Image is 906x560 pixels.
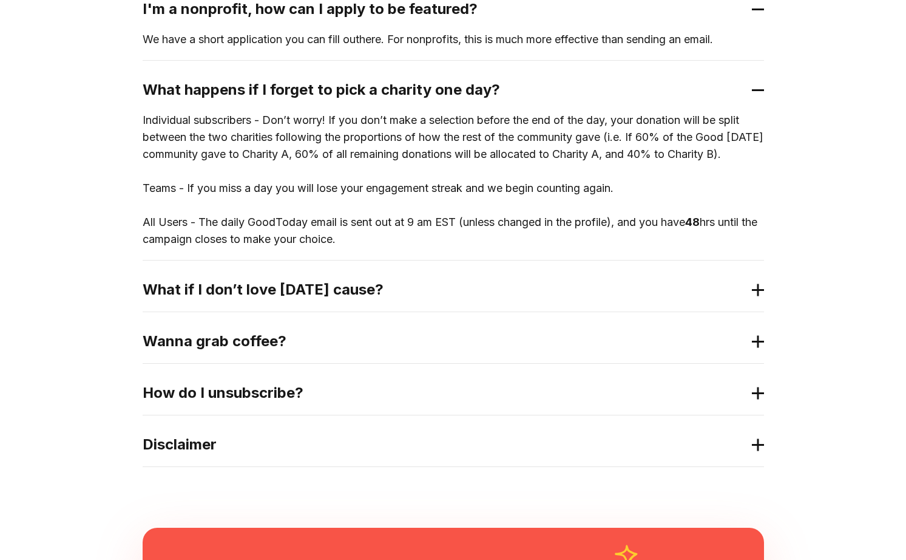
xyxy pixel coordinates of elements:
[359,33,381,46] a: here
[143,80,745,100] h2: What happens if I forget to pick a charity one day?
[143,280,745,299] h2: What if I don’t love [DATE] cause?
[143,332,745,351] h2: Wanna grab coffee?
[143,31,764,48] p: We have a short application you can fill out . For nonprofits, this is much more effective than s...
[685,216,700,228] b: 48
[143,435,745,454] h2: Disclaimer
[143,383,745,403] h2: How do I unsubscribe?
[143,112,764,248] p: Individual subscribers - Don’t worry! If you don’t make a selection before the end of the day, yo...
